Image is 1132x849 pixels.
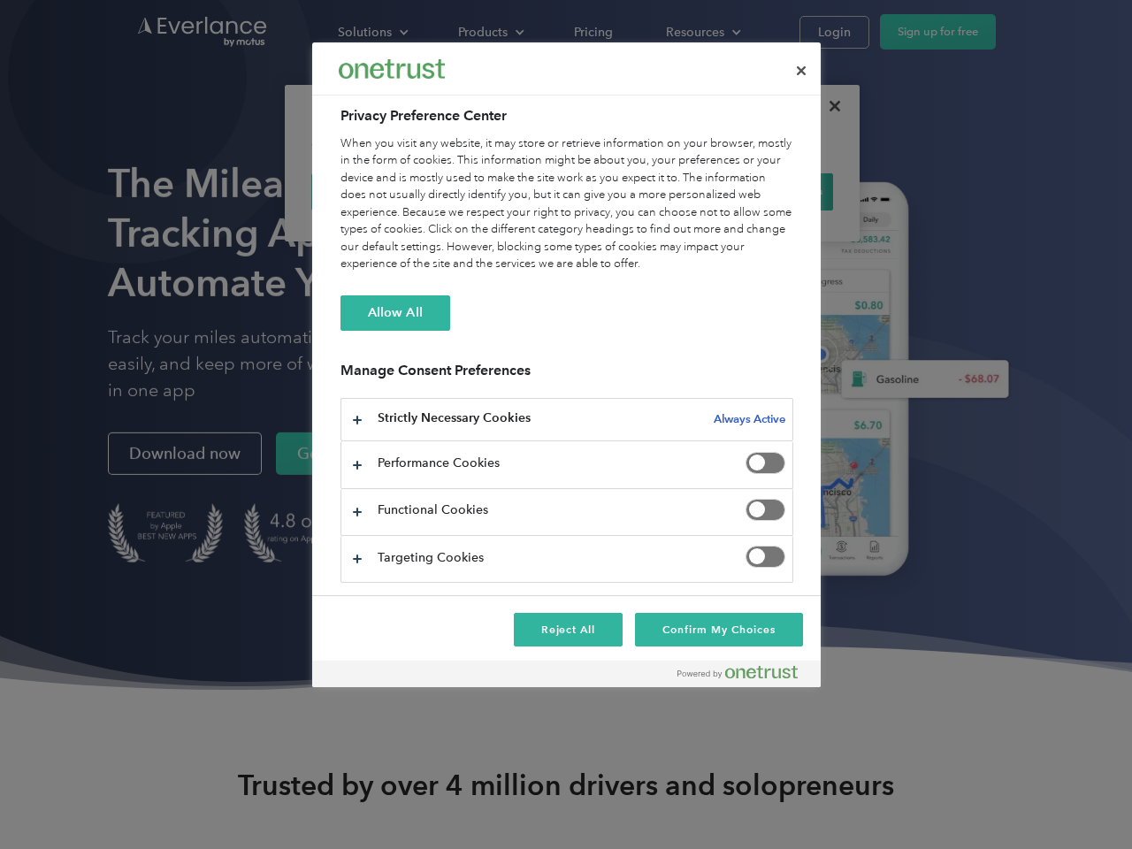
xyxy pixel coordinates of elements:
[339,51,445,87] div: Everlance
[340,362,793,389] h3: Manage Consent Preferences
[635,613,802,646] button: Confirm My Choices
[677,665,812,687] a: Powered by OneTrust Opens in a new Tab
[312,42,821,687] div: Preference center
[340,105,793,126] h2: Privacy Preference Center
[340,135,793,273] div: When you visit any website, it may store or retrieve information on your browser, mostly in the f...
[782,51,821,90] button: Close
[677,665,798,679] img: Powered by OneTrust Opens in a new Tab
[312,42,821,687] div: Privacy Preference Center
[339,59,445,78] img: Everlance
[514,613,623,646] button: Reject All
[340,295,450,331] button: Allow All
